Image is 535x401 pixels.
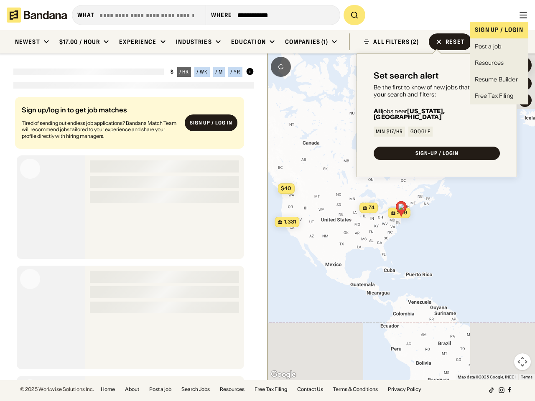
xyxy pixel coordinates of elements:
a: Terms & Conditions [333,387,378,392]
div: Experience [119,38,156,46]
div: what [77,11,94,19]
div: Free Tax Filing [475,92,514,100]
div: Resources [475,59,504,67]
div: SIGN-UP / LOGIN [415,151,458,156]
a: Privacy Policy [388,387,421,392]
a: Resume Builder [470,71,528,88]
a: Contact Us [297,387,323,392]
a: Free Tax Filing [470,88,528,104]
a: Terms (opens in new tab) [521,375,532,379]
div: Tired of sending out endless job applications? Bandana Match Team will recommend jobs tailored to... [22,120,178,140]
div: $17.00 / hour [59,38,100,46]
div: Set search alert [374,71,439,81]
span: $40 [281,185,291,191]
div: Google [410,129,431,134]
span: Map data ©2025 Google, INEGI [458,375,516,379]
div: Industries [176,38,212,46]
a: About [125,387,139,392]
div: Resume Builder [475,76,518,84]
div: Newest [15,38,40,46]
a: Resources [220,387,245,392]
div: / m [215,69,223,74]
div: $ [171,69,174,75]
a: Post a job [149,387,171,392]
span: 74 [369,204,374,211]
a: Search Jobs [181,387,210,392]
a: Free Tax Filing [255,387,287,392]
div: Reset [446,39,465,45]
div: Sign up / Log in [190,119,232,126]
div: Where [211,11,232,19]
div: Sign up/log in to get job matches [22,107,178,120]
span: 1,331 [284,218,296,226]
a: Open this area in Google Maps (opens a new window) [270,369,297,380]
div: Education [231,38,266,46]
div: ALL FILTERS (2) [373,39,419,45]
div: / hr [179,69,189,74]
div: / wk [196,69,208,74]
div: Post a job [475,43,502,51]
img: Bandana logotype [7,8,67,23]
div: / yr [230,69,240,74]
a: Post a job [470,38,528,55]
div: Min $17/hr [376,129,403,134]
div: Be the first to know of new jobs that match your search and filters: [374,84,500,98]
b: [US_STATE], [GEOGRAPHIC_DATA] [374,107,445,121]
div: grid [13,94,254,380]
a: Home [101,387,115,392]
img: Google [270,369,297,380]
div: jobs near [374,108,500,120]
div: Companies (1) [285,38,329,46]
div: Sign up / login [470,22,528,38]
button: Map camera controls [514,353,531,370]
div: © 2025 Workwise Solutions Inc. [20,387,94,392]
a: Resources [470,55,528,71]
b: All [374,107,382,115]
